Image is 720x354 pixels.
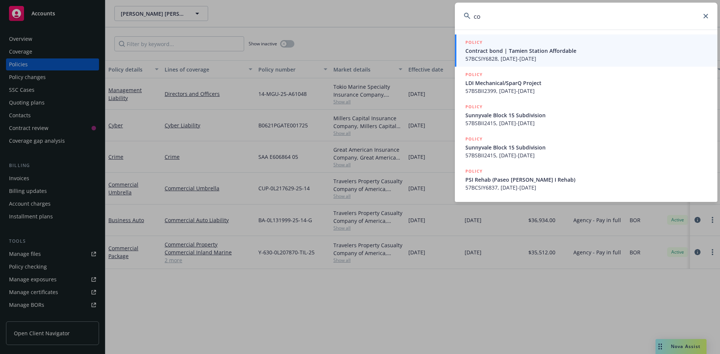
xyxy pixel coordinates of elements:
[465,167,483,175] h5: POLICY
[465,39,483,46] h5: POLICY
[455,163,717,196] a: POLICYPSI Rehab (Paseo [PERSON_NAME] I Rehab)57BCSIY6837, [DATE]-[DATE]
[465,119,708,127] span: 57BSBII2415, [DATE]-[DATE]
[465,103,483,111] h5: POLICY
[465,135,483,143] h5: POLICY
[465,71,483,78] h5: POLICY
[465,47,708,55] span: Contract bond | Tamien Station Affordable
[465,79,708,87] span: LDI Mechanical/SparQ Project
[465,143,708,151] span: Sunnyvale Block 15 Subdivision
[465,176,708,184] span: PSI Rehab (Paseo [PERSON_NAME] I Rehab)
[465,184,708,191] span: 57BCSIY6837, [DATE]-[DATE]
[455,131,717,163] a: POLICYSunnyvale Block 15 Subdivision57BSBII2415, [DATE]-[DATE]
[465,55,708,63] span: 57BCSIY6828, [DATE]-[DATE]
[455,3,717,30] input: Search...
[455,67,717,99] a: POLICYLDI Mechanical/SparQ Project57BSBII2399, [DATE]-[DATE]
[455,99,717,131] a: POLICYSunnyvale Block 15 Subdivision57BSBII2415, [DATE]-[DATE]
[465,87,708,95] span: 57BSBII2399, [DATE]-[DATE]
[455,34,717,67] a: POLICYContract bond | Tamien Station Affordable57BCSIY6828, [DATE]-[DATE]
[465,111,708,119] span: Sunnyvale Block 15 Subdivision
[465,151,708,159] span: 57BSBII2415, [DATE]-[DATE]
